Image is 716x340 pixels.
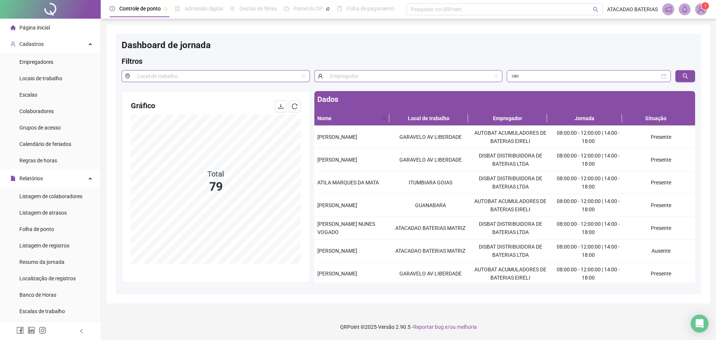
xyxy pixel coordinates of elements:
span: book [337,6,342,11]
span: Reportar bug e/ou melhoria [413,324,477,330]
span: Gráfico [131,101,155,110]
span: Escalas de trabalho [19,308,65,314]
span: reload [292,103,298,109]
td: AUTOBAT ACUMULADORES DE BATERIAS EIRELI [470,126,550,149]
span: [PERSON_NAME] [317,271,357,277]
span: search [382,116,386,121]
span: search [682,73,688,79]
span: pushpin [326,7,330,11]
th: Empregador [468,111,547,126]
span: bell [681,6,688,13]
span: Folha de ponto [19,226,54,232]
span: Relatórios [19,175,43,181]
span: Cadastros [19,41,44,47]
span: Localização de registros [19,275,76,281]
span: Colaboradores [19,108,54,114]
span: Página inicial [19,25,50,31]
span: 1 [704,3,707,9]
span: user-add [10,41,16,47]
td: ITUMBIARA GOIAS [390,171,470,194]
td: Presente [626,194,695,217]
td: 08:00:00 - 12:00:00 | 14:00 - 18:00 [550,240,626,262]
td: ATACADAO BATERIAS MATRIZ [390,240,470,262]
td: 08:00:00 - 12:00:00 | 14:00 - 18:00 [550,217,626,240]
span: Banco de Horas [19,292,56,298]
span: clock-circle [110,6,115,11]
span: Admissão digital [185,6,223,12]
span: [PERSON_NAME] [317,248,357,254]
img: 76675 [695,4,707,15]
span: user [314,70,326,82]
span: pushpin [164,7,168,11]
span: Versão [378,324,395,330]
td: Presente [626,171,695,194]
td: DISBAT DISTRIBUIDORA DE BATERIAS LTDA [470,240,550,262]
span: environment [122,70,133,82]
span: sun [230,6,235,11]
span: Filtros [122,57,142,66]
span: Folha de pagamento [346,6,394,12]
span: facebook [16,327,24,334]
span: notification [665,6,672,13]
span: Nome [317,114,379,122]
td: 08:00:00 - 12:00:00 | 14:00 - 18:00 [550,126,626,149]
td: Presente [626,126,695,149]
td: GARAVELO AV LIBERDADE [390,149,470,171]
sup: Atualize o seu contato no menu Meus Dados [701,2,709,10]
span: file [10,176,16,181]
span: ATILA MARQUES DA MATA [317,180,379,185]
td: ATACADAO BATERIAS MATRIZ [390,217,470,240]
span: Gestão de férias [239,6,277,12]
span: Dashboard de jornada [122,40,211,50]
span: linkedin [28,327,35,334]
span: Escalas [19,92,37,98]
span: Painel do DP [293,6,323,12]
td: 08:00:00 - 12:00:00 | 14:00 - 18:00 [550,194,626,217]
span: dashboard [284,6,289,11]
span: search [593,7,599,12]
td: GUANABARA [390,194,470,217]
td: GARAVELO AV LIBERDADE [390,126,470,149]
td: Presente [626,217,695,240]
td: AUTOBAT ACUMULADORES DE BATERIAS EIRELI [470,262,550,285]
span: Calendário de feriados [19,141,71,147]
span: Grupos de acesso [19,125,61,131]
td: Presente [626,262,695,285]
td: 08:00:00 - 12:00:00 | 14:00 - 18:00 [550,149,626,171]
td: DISBAT DISTRIBUIDORA DE BATERIAS LTDA [470,217,550,240]
span: [PERSON_NAME] [317,157,357,163]
td: AUTOBAT ACUMULADORES DE BATERIAS EIRELI [470,194,550,217]
th: Jornada [547,111,622,126]
footer: QRPoint © 2025 - 2.90.5 - [101,314,716,340]
span: Listagem de colaboradores [19,193,82,199]
span: file-done [175,6,180,11]
span: Regras de horas [19,157,57,163]
span: Dados [317,95,338,104]
span: Empregadores [19,59,53,65]
td: DISBAT DISTRIBUIDORA DE BATERIAS LTDA [470,149,550,171]
td: Ausente [626,240,695,262]
span: left [79,328,84,334]
td: 08:00:00 - 12:00:00 | 14:00 - 18:00 [550,171,626,194]
span: [PERSON_NAME] NUNES VOGADO [317,221,375,235]
th: Situação [622,111,690,126]
span: search [380,113,388,124]
td: 08:00:00 - 12:00:00 | 14:00 - 18:00 [550,262,626,285]
span: [PERSON_NAME] [317,134,357,140]
span: home [10,25,16,30]
span: ATACADAO BATERIAS [607,5,658,13]
td: GARAVELO AV LIBERDADE [390,262,470,285]
span: Controle de ponto [119,6,161,12]
td: Presente [626,149,695,171]
td: DISBAT DISTRIBUIDORA DE BATERIAS LTDA [470,171,550,194]
span: Listagem de atrasos [19,210,67,216]
span: download [278,103,284,109]
span: Locais de trabalho [19,75,62,81]
span: Listagem de registros [19,243,69,249]
span: [PERSON_NAME] [317,202,357,208]
th: Local de trabalho [389,111,468,126]
span: instagram [39,327,46,334]
div: Open Intercom Messenger [691,315,709,333]
span: Resumo da jornada [19,259,65,265]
